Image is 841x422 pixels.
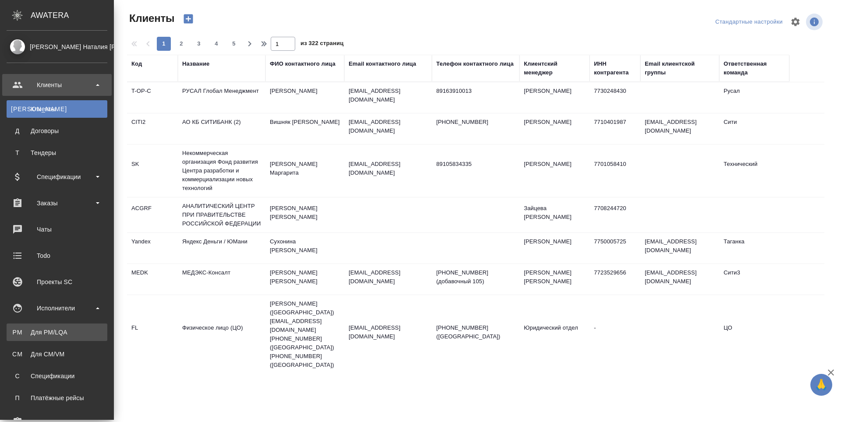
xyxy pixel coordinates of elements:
td: [EMAIL_ADDRESS][DOMAIN_NAME] [640,113,719,144]
a: ССпецификации [7,367,107,385]
a: [PERSON_NAME]Клиенты [7,100,107,118]
td: SK [127,155,178,186]
td: [PERSON_NAME] [519,155,590,186]
td: АО КБ СИТИБАНК (2) [178,113,265,144]
td: Русал [719,82,789,113]
p: [EMAIL_ADDRESS][DOMAIN_NAME] [349,268,428,286]
button: Создать [178,11,199,26]
div: Исполнители [7,302,107,315]
p: 89105834335 [436,160,515,169]
div: Клиенты [7,78,107,91]
div: [PERSON_NAME] Наталия [PERSON_NAME] [7,42,107,52]
td: 7708244720 [590,200,640,230]
td: [PERSON_NAME] Маргарита [265,155,344,186]
div: Для PM/LQA [11,328,103,337]
button: 5 [227,37,241,51]
span: 4 [209,39,223,48]
a: Чаты [2,218,112,240]
td: CITI2 [127,113,178,144]
button: 4 [209,37,223,51]
td: Сити [719,113,789,144]
span: 2 [174,39,188,48]
td: [EMAIL_ADDRESS][DOMAIN_NAME] [640,233,719,264]
td: - [590,319,640,350]
span: из 322 страниц [300,38,343,51]
p: [PHONE_NUMBER] (добавочный 105) [436,268,515,286]
td: [PERSON_NAME] [PERSON_NAME] [519,264,590,295]
p: [EMAIL_ADDRESS][DOMAIN_NAME] [349,324,428,341]
td: Зайцева [PERSON_NAME] [519,200,590,230]
div: Для CM/VM [11,350,103,359]
td: ЦО [719,319,789,350]
div: ФИО контактного лица [270,60,336,68]
span: 🙏 [814,376,829,394]
td: [PERSON_NAME] ([GEOGRAPHIC_DATA]) [EMAIL_ADDRESS][DOMAIN_NAME] [PHONE_NUMBER] ([GEOGRAPHIC_DATA])... [265,295,344,374]
td: T-OP-C [127,82,178,113]
td: Сухонина [PERSON_NAME] [265,233,344,264]
td: ACGRF [127,200,178,230]
div: Todo [7,249,107,262]
a: ТТендеры [7,144,107,162]
td: 7701058410 [590,155,640,186]
td: [EMAIL_ADDRESS][DOMAIN_NAME] [640,264,719,295]
td: [PERSON_NAME] [519,82,590,113]
td: Yandex [127,233,178,264]
span: Клиенты [127,11,174,25]
div: Телефон контактного лица [436,60,514,68]
div: Чаты [7,223,107,236]
span: 3 [192,39,206,48]
div: Код [131,60,142,68]
a: ППлатёжные рейсы [7,389,107,407]
p: [EMAIL_ADDRESS][DOMAIN_NAME] [349,160,428,177]
td: 7750005725 [590,233,640,264]
td: Таганка [719,233,789,264]
span: Настроить таблицу [785,11,806,32]
button: 2 [174,37,188,51]
td: Вишняк [PERSON_NAME] [265,113,344,144]
div: Спецификации [7,170,107,183]
p: [EMAIL_ADDRESS][DOMAIN_NAME] [349,118,428,135]
a: ДДоговоры [7,122,107,140]
td: [PERSON_NAME] [265,82,344,113]
td: MEDK [127,264,178,295]
td: [PERSON_NAME] [519,113,590,144]
div: Название [182,60,209,68]
div: Клиентский менеджер [524,60,585,77]
a: Todo [2,245,112,267]
span: 5 [227,39,241,48]
div: Тендеры [11,148,103,157]
td: 7710401987 [590,113,640,144]
td: РУСАЛ Глобал Менеджмент [178,82,265,113]
span: Посмотреть информацию [806,14,824,30]
div: Проекты SC [7,275,107,288]
div: AWATERA [31,7,114,24]
div: Ответственная команда [724,60,785,77]
td: Технический [719,155,789,186]
a: Проекты SC [2,271,112,293]
div: Email контактного лица [349,60,416,68]
td: Яндекс Деньги / ЮМани [178,233,265,264]
td: Физическое лицо (ЦО) [178,319,265,350]
div: Клиенты [11,105,103,113]
div: Спецификации [11,372,103,380]
td: [PERSON_NAME] [PERSON_NAME] [265,264,344,295]
td: FL [127,319,178,350]
td: Сити3 [719,264,789,295]
td: [PERSON_NAME] [519,233,590,264]
p: [PHONE_NUMBER] ([GEOGRAPHIC_DATA]) [436,324,515,341]
p: [PHONE_NUMBER] [436,118,515,127]
div: Договоры [11,127,103,135]
td: Юридический отдел [519,319,590,350]
div: split button [713,15,785,29]
td: МЕДЭКС-Консалт [178,264,265,295]
a: CMДля CM/VM [7,345,107,363]
p: 89163910013 [436,87,515,95]
button: 🙏 [810,374,832,396]
td: [PERSON_NAME] [PERSON_NAME] [265,200,344,230]
td: Некоммерческая организация Фонд развития Центра разработки и коммерциализации новых технологий [178,144,265,197]
div: Заказы [7,197,107,210]
div: Email клиентской группы [645,60,715,77]
p: [EMAIL_ADDRESS][DOMAIN_NAME] [349,87,428,104]
a: PMДля PM/LQA [7,324,107,341]
td: 7723529656 [590,264,640,295]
